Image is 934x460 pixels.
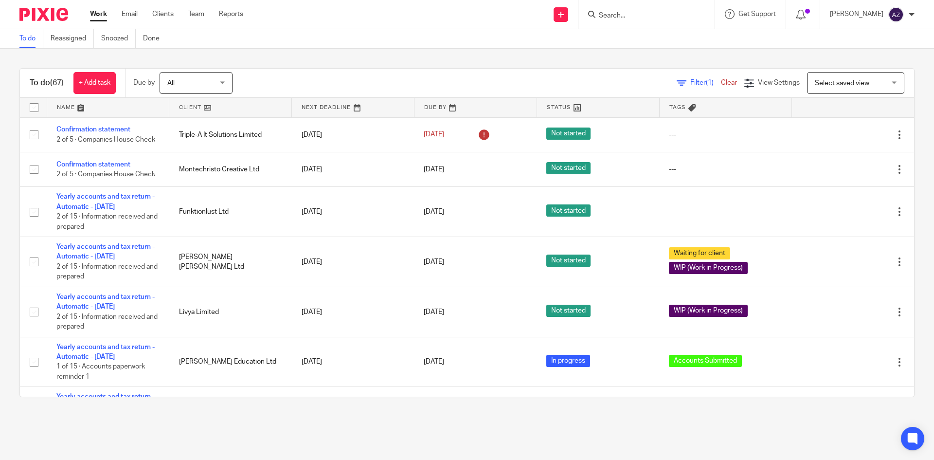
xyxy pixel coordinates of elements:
a: Done [143,29,167,48]
span: View Settings [758,79,800,86]
span: Not started [546,305,591,317]
span: Not started [546,204,591,217]
a: To do [19,29,43,48]
a: Yearly accounts and tax return - Automatic - [DATE] [56,344,155,360]
a: Work [90,9,107,19]
td: [DATE] [292,117,414,152]
span: (1) [706,79,714,86]
div: --- [669,207,782,217]
a: Confirmation statement [56,161,130,168]
a: Snoozed [101,29,136,48]
a: Clients [152,9,174,19]
span: Waiting for client [669,247,730,259]
span: [DATE] [424,309,444,315]
span: 2 of 5 · Companies House Check [56,136,155,143]
td: [DATE] [292,187,414,237]
span: WIP (Work in Progress) [669,262,748,274]
span: All [167,80,175,87]
span: Get Support [738,11,776,18]
span: (67) [50,79,64,87]
div: --- [669,130,782,140]
span: Accounts Submitted [669,355,742,367]
a: Reassigned [51,29,94,48]
td: [DATE] [292,387,414,437]
a: Reports [219,9,243,19]
td: Livya Limited [169,287,292,337]
span: Select saved view [815,80,869,87]
span: 2 of 15 · Information received and prepared [56,263,158,280]
img: svg%3E [888,7,904,22]
td: Funktionlust Ltd [169,187,292,237]
a: Yearly accounts and tax return - Automatic - [DATE] [56,294,155,310]
p: [PERSON_NAME] [830,9,883,19]
td: [PERSON_NAME] [PERSON_NAME] Ltd [169,237,292,287]
span: [DATE] [424,258,444,265]
a: + Add task [73,72,116,94]
a: Confirmation statement [56,126,130,133]
span: [DATE] [424,166,444,173]
a: Email [122,9,138,19]
a: Yearly accounts and tax return - Automatic - [DATE] [56,193,155,210]
input: Search [598,12,685,20]
span: Filter [690,79,721,86]
h1: To do [30,78,64,88]
td: [PERSON_NAME] Education Ltd [169,337,292,387]
span: 2 of 15 · Information received and prepared [56,213,158,230]
a: Yearly accounts and tax return - Automatic - [DATE] [56,393,155,410]
span: Not started [546,128,591,140]
td: Montechristo Creative Ltd [169,152,292,186]
p: Due by [133,78,155,88]
span: Tags [669,105,686,110]
span: In progress [546,355,590,367]
a: Clear [721,79,737,86]
td: [DATE] [292,152,414,186]
span: [DATE] [424,131,444,138]
td: [DATE] [292,287,414,337]
td: [DATE] [292,237,414,287]
td: MJJT Consulting Limited [169,387,292,437]
span: WIP (Work in Progress) [669,305,748,317]
img: Pixie [19,8,68,21]
span: Not started [546,162,591,174]
span: 2 of 15 · Information received and prepared [56,313,158,331]
div: --- [669,165,782,174]
td: [DATE] [292,337,414,387]
span: [DATE] [424,359,444,366]
a: Team [188,9,204,19]
span: 1 of 15 · Accounts paperwork reminder 1 [56,364,145,381]
td: Triple-A It Solutions Limited [169,117,292,152]
a: Yearly accounts and tax return - Automatic - [DATE] [56,243,155,260]
span: [DATE] [424,208,444,215]
span: 2 of 5 · Companies House Check [56,171,155,178]
span: Not started [546,255,591,267]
